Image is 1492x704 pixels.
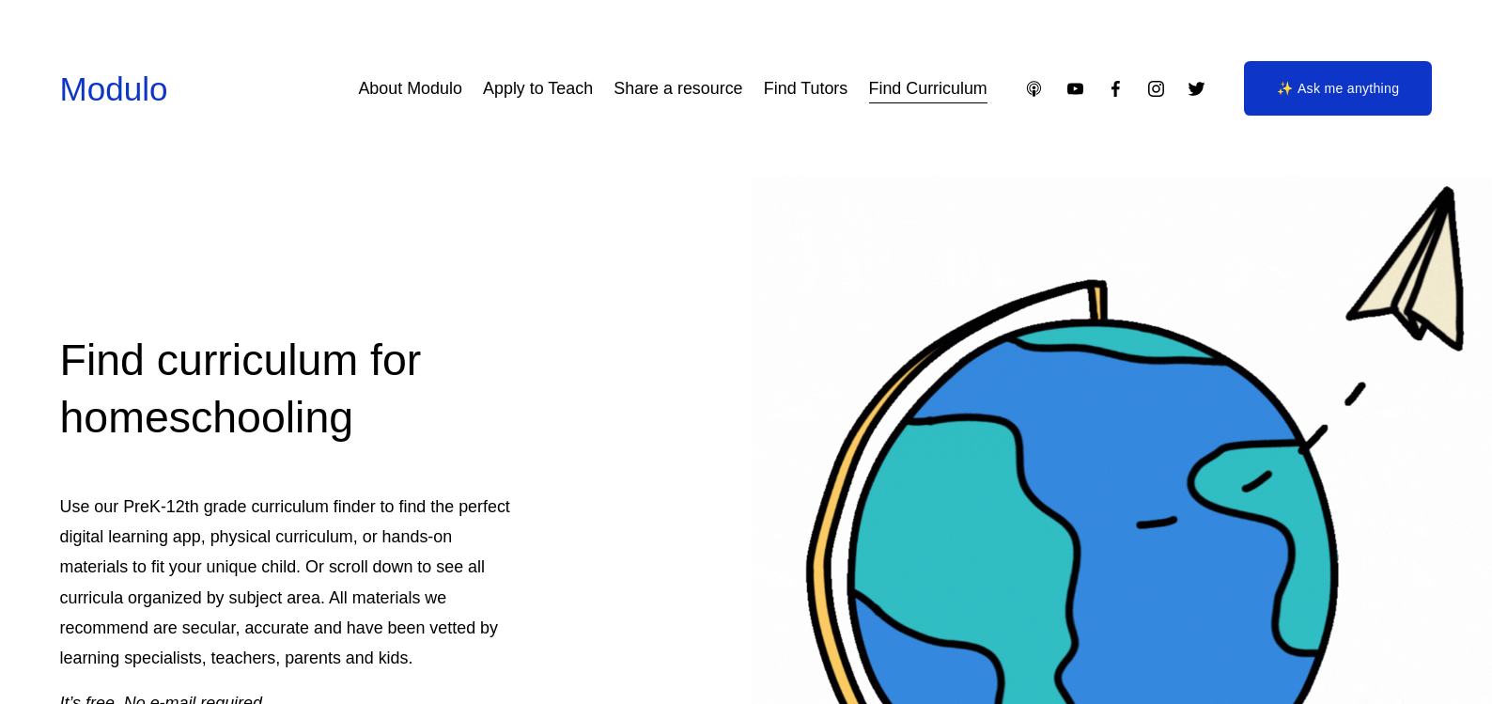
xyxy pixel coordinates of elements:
a: ✨ Ask me anything [1244,61,1432,116]
a: Apple Podcasts [1024,79,1044,99]
a: Share a resource [614,71,742,105]
a: Facebook [1106,79,1126,99]
a: Find Tutors [764,71,848,105]
a: Find Curriculum [869,71,987,105]
a: Instagram [1146,79,1166,99]
a: Apply to Teach [483,71,593,105]
a: About Modulo [358,71,461,105]
a: YouTube [1065,79,1085,99]
a: Twitter [1187,79,1206,99]
p: Use our PreK-12th grade curriculum finder to find the perfect digital learning app, physical curr... [60,492,511,673]
a: Modulo [60,70,168,107]
h2: Find curriculum for homeschooling [60,332,511,446]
